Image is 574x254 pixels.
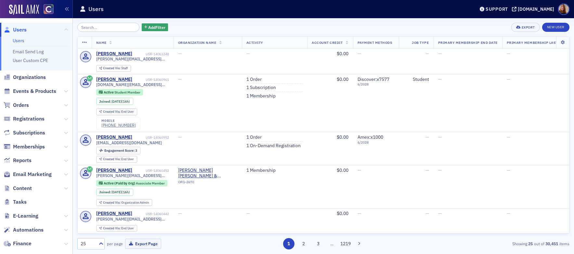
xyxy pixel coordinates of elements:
[522,26,535,29] div: Export
[4,226,44,234] a: Automations
[518,6,554,12] div: [DOMAIN_NAME]
[96,199,152,206] div: Created Via: Organization Admin
[358,140,394,145] span: 6 / 2028
[4,212,38,220] a: E-Learning
[103,110,134,114] div: End User
[512,7,556,11] button: [DOMAIN_NAME]
[111,190,130,194] div: (16h)
[425,167,429,173] span: —
[178,134,182,140] span: —
[410,241,569,247] div: Showing out of items
[133,212,169,216] div: USR-14060442
[246,210,250,216] span: —
[13,171,52,178] span: Email Marketing
[178,180,237,186] div: ORG-2670
[103,158,134,161] div: End User
[96,189,133,196] div: Joined: 2025-09-30 00:00:00
[358,51,361,57] span: —
[438,40,498,45] span: Primary Membership End Date
[13,49,44,55] a: Email Send Log
[44,4,54,14] img: SailAMX
[96,89,143,95] div: Active: Active: Student Member
[96,217,169,222] span: [PERSON_NAME][EMAIL_ADDRESS][DOMAIN_NAME]
[96,147,140,154] div: Engagement Score: 3
[527,241,534,247] strong: 25
[99,190,111,194] span: Joined :
[13,157,32,164] span: Reports
[13,226,44,234] span: Automations
[88,5,104,13] h1: Users
[438,51,442,57] span: —
[246,51,250,57] span: —
[425,134,429,140] span: —
[327,241,336,247] span: …
[103,201,149,205] div: Organization Admin
[507,40,570,45] span: Primary Membership Last Ended
[77,23,139,32] input: Search…
[4,115,45,122] a: Registrations
[13,115,45,122] span: Registrations
[96,180,168,186] div: Active (Paid by Org): Active (Paid by Org): Associate Member
[4,198,27,206] a: Tasks
[114,90,140,95] span: Student Member
[96,82,169,87] span: [DOMAIN_NAME][EMAIL_ADDRESS][PERSON_NAME][DOMAIN_NAME]
[246,93,276,99] a: 1 Membership
[4,88,56,95] a: Events & Products
[96,173,169,178] span: [PERSON_NAME][EMAIL_ADDRESS][PERSON_NAME][DOMAIN_NAME]
[99,90,140,94] a: Active Student Member
[507,210,510,216] span: —
[298,238,309,249] button: 2
[96,57,169,61] span: [PERSON_NAME][EMAIL_ADDRESS][DOMAIN_NAME]
[337,167,348,173] span: $0.00
[13,74,46,81] span: Organizations
[178,51,182,57] span: —
[133,78,169,82] div: USR-14060961
[178,168,237,179] a: [PERSON_NAME] [PERSON_NAME] & Associates CPAs PC
[246,77,262,83] a: 1 Order
[178,210,182,216] span: —
[4,171,52,178] a: Email Marketing
[103,109,121,114] span: Created Via :
[486,6,508,12] div: Support
[148,24,165,30] span: Add Filter
[13,102,29,109] span: Orders
[313,238,324,249] button: 3
[96,77,132,83] div: [PERSON_NAME]
[96,65,131,72] div: Created Via: Staff
[101,119,136,123] div: mobile
[403,77,429,83] div: Student
[246,85,276,91] a: 1 Subscription
[358,40,392,45] span: Payment Methods
[103,200,121,205] span: Created Via :
[96,134,132,140] a: [PERSON_NAME]
[13,57,48,63] a: User Custom CPE
[13,143,45,150] span: Memberships
[4,102,29,109] a: Orders
[507,167,510,173] span: —
[438,76,442,82] span: —
[246,134,262,140] a: 1 Order
[4,143,45,150] a: Memberships
[558,4,569,15] span: Profile
[511,23,540,32] button: Export
[103,157,121,161] span: Created Via :
[39,4,54,15] a: View Homepage
[96,156,137,163] div: Created Via: End User
[96,40,107,45] span: Name
[101,123,136,128] div: [PHONE_NUMBER]
[125,239,161,249] button: Export Page
[13,198,27,206] span: Tasks
[438,210,442,216] span: —
[81,240,95,247] div: 25
[246,168,276,173] a: 1 Membership
[178,40,216,45] span: Organization Name
[111,99,130,104] div: (16h)
[96,51,132,57] a: [PERSON_NAME]
[542,23,569,32] a: New User
[142,23,168,32] button: AddFilter
[9,5,39,15] img: SailAMX
[358,210,361,216] span: —
[507,51,510,57] span: —
[104,148,135,153] span: Engagement Score :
